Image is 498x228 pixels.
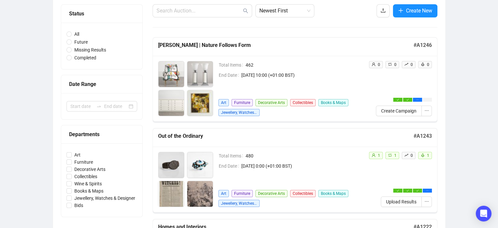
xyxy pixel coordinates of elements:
[158,152,184,178] img: 1_1.jpg
[187,152,213,178] img: 2_1.jpg
[416,98,419,101] span: ellipsis
[69,130,135,138] div: Departments
[421,153,425,157] span: rocket
[243,8,248,13] span: search
[421,62,425,66] span: rocket
[397,98,399,101] span: check
[381,197,422,207] button: Upload Results
[394,153,397,158] span: 1
[255,190,287,197] span: Decorative Arts
[411,153,413,158] span: 0
[476,206,491,221] div: Open Intercom Messenger
[69,10,135,18] div: Status
[394,62,397,67] span: 0
[318,99,348,106] span: Books & Maps
[187,90,213,116] img: 4_1.jpg
[386,198,416,205] span: Upload Results
[72,151,83,158] span: Art
[416,189,419,192] span: check
[426,189,429,192] span: ellipsis
[259,5,310,17] span: Newest First
[404,153,408,157] span: rise
[70,103,94,110] input: Start date
[187,61,213,87] img: 2_1.jpg
[424,199,429,204] span: ellipsis
[72,195,138,202] span: Jewellery, Watches & Designer
[72,202,86,209] span: Bids
[219,152,246,159] span: Total Items
[72,173,100,180] span: Collectibles
[376,106,422,116] button: Create Campaign
[388,153,392,157] span: retweet
[96,104,101,109] span: swap-right
[388,62,392,66] span: retweet
[158,181,184,207] img: 3_1.jpg
[72,158,96,166] span: Furniture
[380,8,386,13] span: upload
[414,132,432,140] h5: # A1243
[187,181,213,207] img: 4_1.jpg
[219,72,241,79] span: End Date
[404,62,408,66] span: rise
[72,38,90,46] span: Future
[157,7,242,15] input: Search Auction...
[72,54,99,61] span: Completed
[241,162,363,170] span: [DATE] 0:00 (+01:00 BST)
[72,166,108,173] span: Decorative Arts
[381,107,416,114] span: Create Campaign
[398,8,403,13] span: plus
[427,153,429,158] span: 1
[104,103,127,110] input: End date
[158,132,414,140] h5: Out of the Ordinary
[72,46,109,53] span: Missing Results
[378,62,380,67] span: 0
[246,152,363,159] span: 480
[414,41,432,49] h5: # A1246
[218,200,260,207] span: Jewellery, Watches & Designer
[427,62,429,67] span: 0
[153,37,437,122] a: [PERSON_NAME] | Nature Follows Form#A1246Total Items462End Date[DATE] 10:00 (+01:00 BST)ArtFurnit...
[424,108,429,113] span: ellipsis
[96,104,101,109] span: to
[378,153,380,158] span: 1
[255,99,287,106] span: Decorative Arts
[318,190,348,197] span: Books & Maps
[411,62,413,67] span: 0
[158,61,184,87] img: 1_1.jpg
[393,4,437,17] button: Create New
[218,109,260,116] span: Jewellery, Watches & Designer
[246,61,363,69] span: 462
[158,41,414,49] h5: [PERSON_NAME] | Nature Follows Form
[218,190,229,197] span: Art
[290,99,316,106] span: Collectibles
[241,72,363,79] span: [DATE] 10:00 (+01:00 BST)
[219,61,246,69] span: Total Items
[72,187,106,195] span: Books & Maps
[218,99,229,106] span: Art
[406,189,409,192] span: check
[72,31,82,38] span: All
[153,128,437,213] a: Out of the Ordinary#A1243Total Items480End Date[DATE] 0:00 (+01:00 BST)ArtFurnitureDecorative Art...
[406,98,409,101] span: check
[290,190,316,197] span: Collectibles
[231,190,253,197] span: Furniture
[372,62,376,66] span: user
[397,189,399,192] span: check
[219,162,241,170] span: End Date
[158,90,184,116] img: 3_1.jpg
[406,7,432,15] span: Create New
[231,99,253,106] span: Furniture
[372,153,376,157] span: user
[72,180,104,187] span: Wine & Spirits
[69,80,135,88] div: Date Range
